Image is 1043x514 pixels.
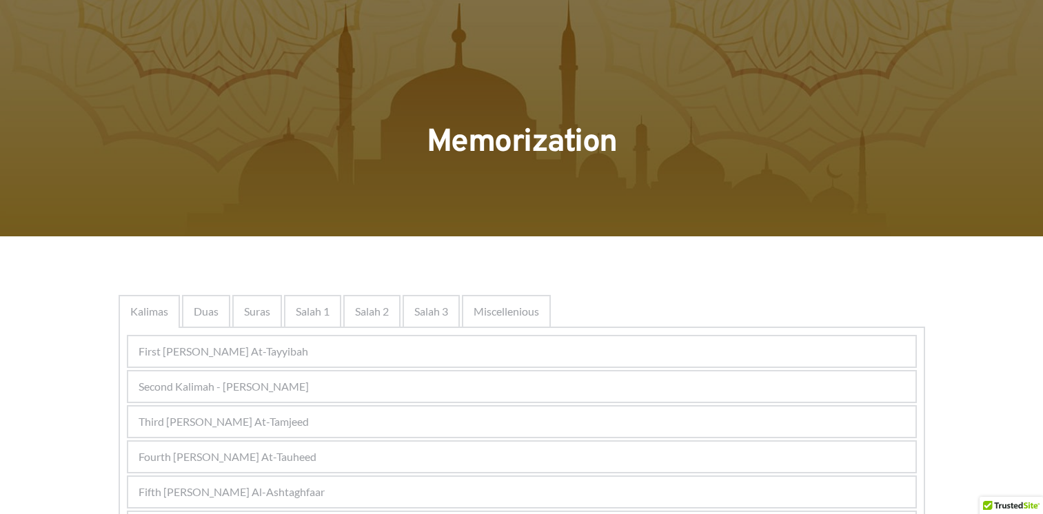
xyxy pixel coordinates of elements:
span: Salah 1 [296,303,330,320]
span: Fourth [PERSON_NAME] At-Tauheed [139,449,316,465]
span: Fifth [PERSON_NAME] Al-Ashtaghfaar [139,484,325,500]
span: Memorization [427,123,617,163]
span: Salah 2 [355,303,389,320]
span: Third [PERSON_NAME] At-Tamjeed [139,413,309,430]
span: Miscellenious [474,303,539,320]
span: Duas [194,303,219,320]
span: Salah 3 [414,303,448,320]
span: Second Kalimah - [PERSON_NAME] [139,378,309,395]
span: Suras [244,303,270,320]
span: First [PERSON_NAME] At-Tayyibah [139,343,308,360]
span: Kalimas [130,303,168,320]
